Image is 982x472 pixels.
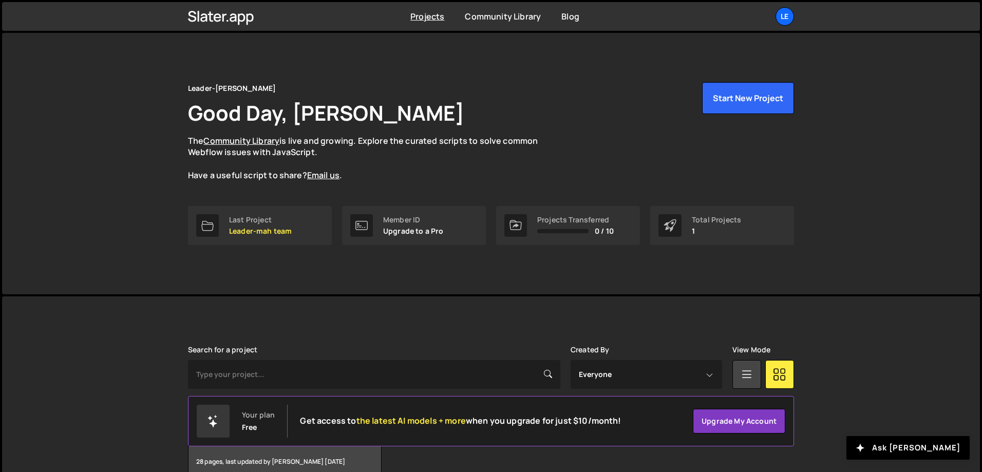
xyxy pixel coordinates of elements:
div: Member ID [383,216,444,224]
p: Leader-mah team [229,227,292,235]
a: Projects [410,11,444,22]
a: Blog [561,11,579,22]
div: Free [242,423,257,431]
a: Email us [307,169,339,181]
label: View Mode [732,346,770,354]
input: Type your project... [188,360,560,389]
div: Last Project [229,216,292,224]
div: Total Projects [692,216,741,224]
label: Search for a project [188,346,257,354]
p: 1 [692,227,741,235]
div: Your plan [242,411,275,419]
a: Le [776,7,794,26]
div: Projects Transferred [537,216,614,224]
span: the latest AI models + more [356,415,466,426]
a: Community Library [465,11,541,22]
p: Upgrade to a Pro [383,227,444,235]
button: Ask [PERSON_NAME] [846,436,970,460]
button: Start New Project [702,82,794,114]
p: The is live and growing. Explore the curated scripts to solve common Webflow issues with JavaScri... [188,135,558,181]
a: Last Project Leader-mah team [188,206,332,245]
a: Upgrade my account [693,409,785,433]
span: 0 / 10 [595,227,614,235]
div: Leader-[PERSON_NAME] [188,82,276,95]
h1: Good Day, [PERSON_NAME] [188,99,464,127]
label: Created By [571,346,610,354]
h2: Get access to when you upgrade for just $10/month! [300,416,621,426]
a: Community Library [203,135,279,146]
